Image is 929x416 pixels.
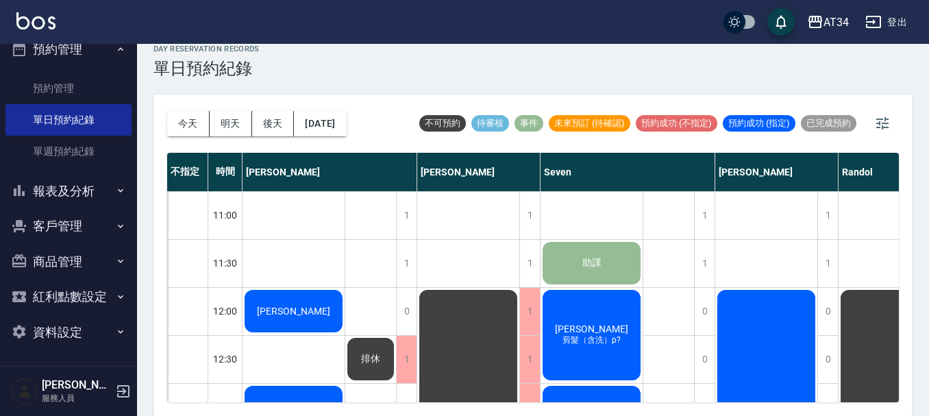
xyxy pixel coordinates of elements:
[208,239,243,287] div: 11:30
[42,392,112,404] p: 服務人員
[167,111,210,136] button: 今天
[208,335,243,383] div: 12:30
[208,287,243,335] div: 12:00
[560,334,623,346] span: 剪髮（含洗）p?
[294,111,346,136] button: [DATE]
[519,192,540,239] div: 1
[11,378,38,405] img: Person
[694,240,715,287] div: 1
[471,117,509,130] span: 待審核
[254,402,333,413] span: [PERSON_NAME]
[167,153,208,191] div: 不指定
[252,111,295,136] button: 後天
[396,336,417,383] div: 1
[694,288,715,335] div: 0
[694,336,715,383] div: 0
[5,73,132,104] a: 預約管理
[552,323,631,334] span: [PERSON_NAME]
[549,117,630,130] span: 未來預訂 (待確認)
[5,104,132,136] a: 單日預約紀錄
[16,12,55,29] img: Logo
[208,191,243,239] div: 11:00
[580,257,604,269] span: 助課
[860,10,913,35] button: 登出
[417,153,541,191] div: [PERSON_NAME]
[5,136,132,167] a: 單週預約紀錄
[636,117,717,130] span: 預約成功 (不指定)
[243,153,417,191] div: [PERSON_NAME]
[817,288,838,335] div: 0
[801,117,856,130] span: 已完成預約
[519,240,540,287] div: 1
[396,192,417,239] div: 1
[802,8,854,36] button: AT34
[5,315,132,350] button: 資料設定
[541,153,715,191] div: Seven
[42,378,112,392] h5: [PERSON_NAME]
[153,59,260,78] h3: 單日預約紀錄
[396,288,417,335] div: 0
[519,336,540,383] div: 1
[358,353,383,365] span: 排休
[817,192,838,239] div: 1
[723,117,795,130] span: 預約成功 (指定)
[5,244,132,280] button: 商品管理
[210,111,252,136] button: 明天
[5,208,132,244] button: 客戶管理
[694,192,715,239] div: 1
[5,32,132,67] button: 預約管理
[519,288,540,335] div: 1
[515,117,543,130] span: 事件
[817,240,838,287] div: 1
[419,117,466,130] span: 不可預約
[823,14,849,31] div: AT34
[5,279,132,315] button: 紅利點數設定
[254,306,333,317] span: [PERSON_NAME]
[153,45,260,53] h2: day Reservation records
[208,153,243,191] div: 時間
[767,8,795,36] button: save
[5,173,132,209] button: 報表及分析
[396,240,417,287] div: 1
[715,153,839,191] div: [PERSON_NAME]
[817,336,838,383] div: 0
